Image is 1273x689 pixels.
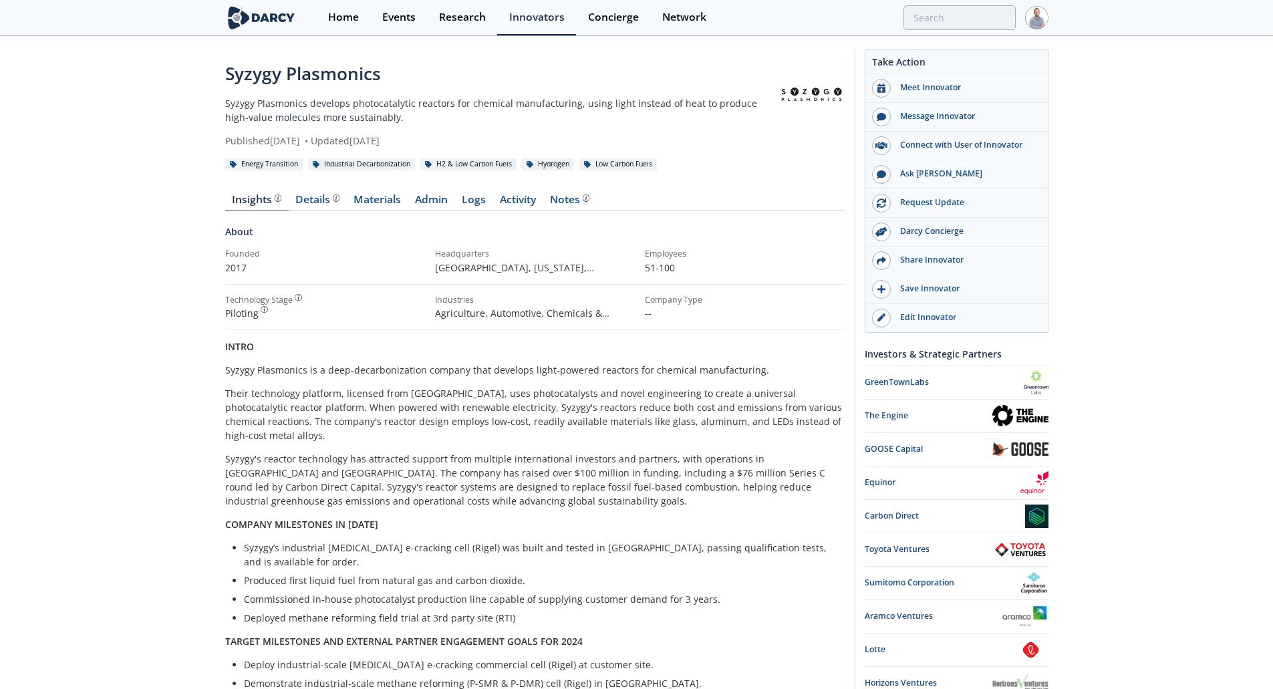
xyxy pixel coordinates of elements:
li: Deployed methane reforming field trial at 3rd party site (RTI) [244,611,836,625]
div: H2 & Low Carbon Fuels [420,158,517,170]
div: Low Carbon Fuels [579,158,658,170]
p: -- [645,306,845,320]
div: Darcy Concierge [891,225,1040,237]
a: Notes [543,194,597,211]
li: Commissioned in-house photocatalyst production line capable of supplying customer demand for 3 ye... [244,592,836,606]
a: Materials [347,194,408,211]
img: information.svg [333,194,340,202]
img: information.svg [275,194,282,202]
button: Save Innovator [865,275,1048,304]
div: Toyota Ventures [865,543,992,555]
a: Edit Innovator [865,304,1048,332]
div: About [225,225,845,248]
p: Syzygy Plasmonics is a deep-decarbonization company that develops light-powered reactors for chem... [225,363,845,377]
p: 2017 [225,261,426,275]
div: Details [295,194,339,205]
div: Hydrogen [522,158,575,170]
a: Lotte Lotte [865,638,1048,662]
a: Insights [225,194,289,211]
div: Published [DATE] Updated [DATE] [225,134,779,148]
p: Syzygy's reactor technology has attracted support from multiple international investors and partn... [225,452,845,508]
div: Home [328,12,359,23]
div: Founded [225,248,426,260]
div: Request Update [891,196,1040,209]
div: Horizons Ventures [865,677,992,689]
div: Technology Stage [225,294,293,306]
div: Ask [PERSON_NAME] [891,168,1040,180]
div: Lotte [865,644,1014,656]
div: Equinor [865,476,1020,489]
img: Carbon Direct [1025,505,1048,528]
div: Events [382,12,416,23]
a: The Engine The Engine [865,404,1048,428]
strong: COMPANY MILESTONES IN [DATE] [225,518,378,531]
div: Network [662,12,706,23]
div: The Engine [865,410,992,422]
img: Profile [1025,6,1048,29]
div: Research [439,12,486,23]
a: Carbon Direct Carbon Direct [865,505,1048,528]
img: Lotte [1013,638,1048,662]
a: Activity [493,194,543,211]
a: GreenTownLabs GreenTownLabs [865,371,1048,394]
div: Energy Transition [225,158,303,170]
img: information.svg [295,294,302,301]
li: Produced first liquid fuel from natural gas and carbon dioxide. [244,573,836,587]
div: Industries [435,294,635,306]
p: 51-100 [645,261,845,275]
img: information.svg [261,306,268,313]
div: Innovators [509,12,565,23]
img: Equinor [1020,471,1048,495]
div: Piloting [225,306,426,320]
li: Syzygy’s industrial [MEDICAL_DATA] e-cracking cell (Rigel) was built and tested in [GEOGRAPHIC_DA... [244,541,836,569]
div: Employees [645,248,845,260]
a: GOOSE Capital GOOSE Capital [865,438,1048,461]
img: logo-wide.svg [225,6,298,29]
div: Insights [232,194,281,205]
img: Sumitomo Corporation [1020,571,1048,595]
img: Toyota Ventures [992,540,1048,558]
a: Aramco Ventures Aramco Ventures [865,605,1048,628]
img: GOOSE Capital [992,442,1048,455]
input: Advanced Search [903,5,1016,30]
img: The Engine [992,405,1048,426]
div: Meet Innovator [891,82,1040,94]
img: information.svg [583,194,590,202]
div: Headquarters [435,248,635,260]
div: GreenTownLabs [865,376,1024,388]
a: Equinor Equinor [865,471,1048,495]
div: Notes [550,194,589,205]
a: Details [289,194,347,211]
span: Agriculture, Automotive, Chemicals & Materials, Power & Utilities [435,307,609,333]
div: Edit Innovator [891,311,1040,323]
li: Deploy industrial-scale [MEDICAL_DATA] e-cracking commercial cell (Rigel) at customer site. [244,658,836,672]
a: Sumitomo Corporation Sumitomo Corporation [865,571,1048,595]
div: Connect with User of Innovator [891,139,1040,151]
p: [GEOGRAPHIC_DATA], [US_STATE] , [GEOGRAPHIC_DATA] [435,261,635,275]
div: Message Innovator [891,110,1040,122]
img: GreenTownLabs [1024,371,1048,394]
p: Syzygy Plasmonics develops photocatalytic reactors for chemical manufacturing, using light instea... [225,96,779,124]
a: Toyota Ventures Toyota Ventures [865,538,1048,561]
div: GOOSE Capital [865,443,992,455]
a: Logs [455,194,493,211]
div: Syzygy Plasmonics [225,61,779,87]
div: Concierge [588,12,639,23]
div: Industrial Decarbonization [308,158,416,170]
strong: TARGET MILESTONES AND EXTERNAL PARTNER ENGAGEMENT GOALS FOR 2024 [225,635,583,648]
div: Company Type [645,294,845,306]
div: Carbon Direct [865,510,1025,522]
div: Investors & Strategic Partners [865,342,1048,366]
div: Save Innovator [891,283,1040,295]
img: Aramco Ventures [1001,605,1048,628]
div: Sumitomo Corporation [865,577,1020,589]
div: Share Innovator [891,254,1040,266]
div: Take Action [865,55,1048,74]
p: Their technology platform, licensed from [GEOGRAPHIC_DATA], uses photocatalysts and novel enginee... [225,386,845,442]
a: Admin [408,194,455,211]
span: • [303,134,311,147]
div: Aramco Ventures [865,610,1001,622]
strong: INTRO [225,340,254,353]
